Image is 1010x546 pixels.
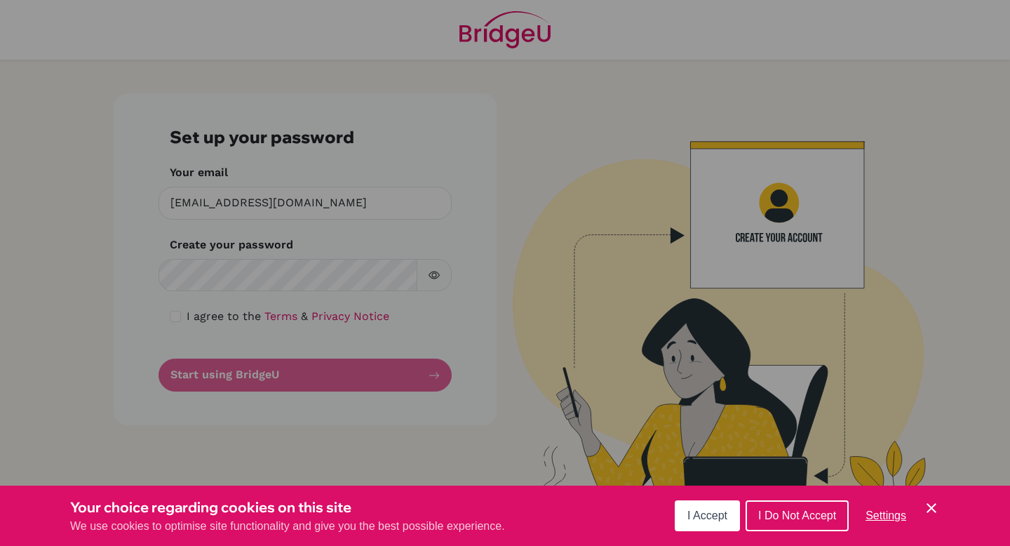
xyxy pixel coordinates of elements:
p: We use cookies to optimise site functionality and give you the best possible experience. [70,518,505,535]
span: I Do Not Accept [758,510,836,521]
span: I Accept [687,510,727,521]
span: Settings [866,510,906,521]
button: I Accept [675,500,740,531]
h3: Your choice regarding cookies on this site [70,497,505,518]
button: Settings [854,502,917,530]
button: Save and close [923,500,940,517]
button: I Do Not Accept [746,500,849,531]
